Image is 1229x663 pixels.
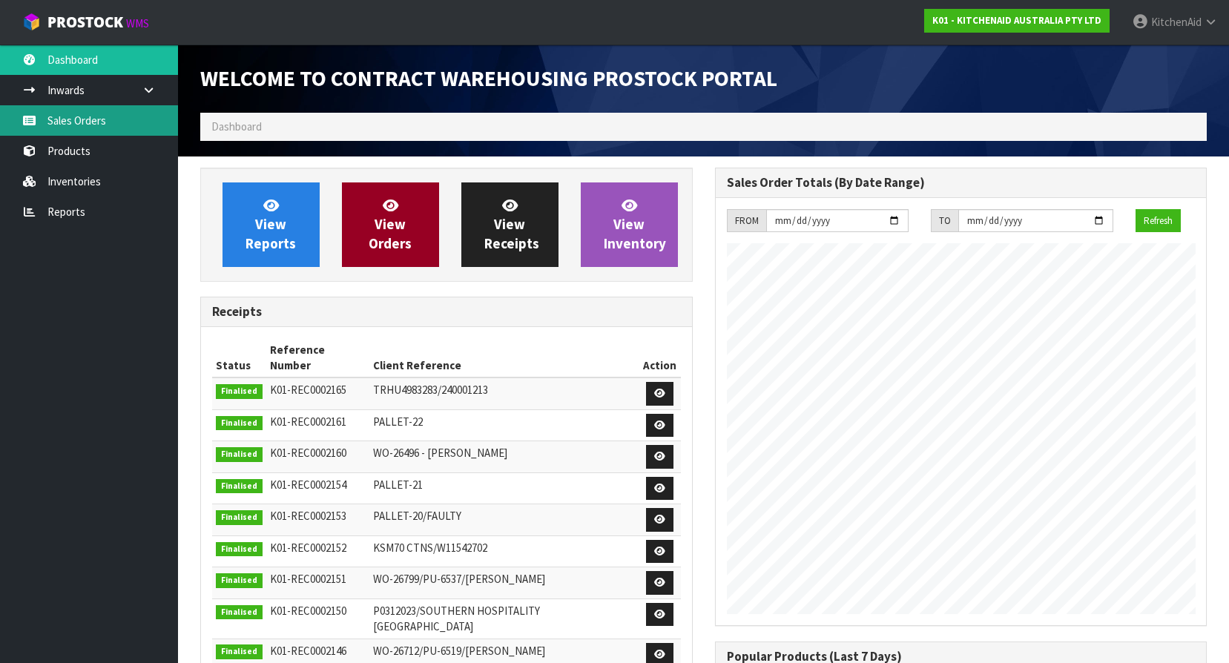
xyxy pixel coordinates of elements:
[727,209,766,233] div: FROM
[270,572,346,586] span: K01-REC0002151
[211,119,262,133] span: Dashboard
[270,541,346,555] span: K01-REC0002152
[270,415,346,429] span: K01-REC0002161
[216,605,263,620] span: Finalised
[47,13,123,32] span: ProStock
[216,510,263,525] span: Finalised
[1151,15,1202,29] span: KitchenAid
[270,509,346,523] span: K01-REC0002153
[212,305,681,319] h3: Receipts
[932,14,1101,27] strong: K01 - KITCHENAID AUSTRALIA PTY LTD
[373,383,488,397] span: TRHU4983283/240001213
[373,478,423,492] span: PALLET-21
[212,338,266,378] th: Status
[484,197,539,252] span: View Receipts
[373,446,507,460] span: WO-26496 - [PERSON_NAME]
[216,644,263,659] span: Finalised
[22,13,41,31] img: cube-alt.png
[270,604,346,618] span: K01-REC0002150
[581,182,678,267] a: ViewInventory
[369,338,639,378] th: Client Reference
[270,478,346,492] span: K01-REC0002154
[216,573,263,588] span: Finalised
[270,644,346,658] span: K01-REC0002146
[266,338,370,378] th: Reference Number
[342,182,439,267] a: ViewOrders
[200,65,777,92] span: Welcome to Contract Warehousing ProStock Portal
[126,16,149,30] small: WMS
[373,604,540,633] span: P0312023/SOUTHERN HOSPITALITY [GEOGRAPHIC_DATA]
[216,447,263,462] span: Finalised
[223,182,320,267] a: ViewReports
[373,541,487,555] span: KSM70 CTNS/W11542702
[270,383,346,397] span: K01-REC0002165
[461,182,559,267] a: ViewReceipts
[216,479,263,494] span: Finalised
[373,644,545,658] span: WO-26712/PU-6519/[PERSON_NAME]
[373,415,423,429] span: PALLET-22
[604,197,666,252] span: View Inventory
[246,197,296,252] span: View Reports
[639,338,680,378] th: Action
[931,209,958,233] div: TO
[373,572,545,586] span: WO-26799/PU-6537/[PERSON_NAME]
[373,509,461,523] span: PALLET-20/FAULTY
[270,446,346,460] span: K01-REC0002160
[216,384,263,399] span: Finalised
[216,416,263,431] span: Finalised
[369,197,412,252] span: View Orders
[1136,209,1181,233] button: Refresh
[727,176,1196,190] h3: Sales Order Totals (By Date Range)
[216,542,263,557] span: Finalised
